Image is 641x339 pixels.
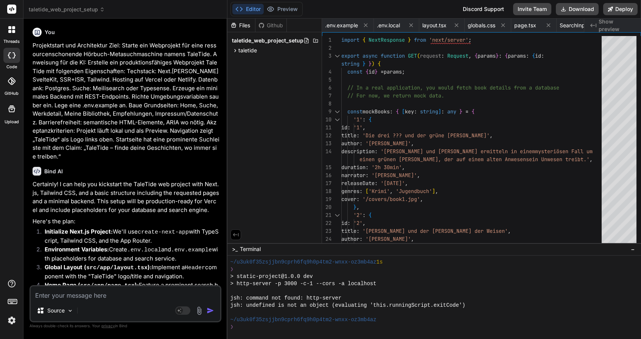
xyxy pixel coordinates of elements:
strong: Initialize Next.js Project: [45,228,113,235]
span: 'Die drei ??? und der grüne [PERSON_NAME]' [363,132,490,139]
button: Invite Team [513,3,551,15]
div: Click to collapse the range. [332,116,342,124]
span: cover [341,196,356,202]
strong: Home Page ( ): [45,281,139,289]
img: attachment [195,306,204,315]
p: Projektstart und Architektur Ziel: Starte ein Webprojekt für eine ressourcenschonende Hörbuch-Met... [33,41,220,161]
span: id [341,220,347,226]
span: : [526,52,529,59]
span: : [359,235,363,242]
span: // In a real application, you would fetch book det [347,84,499,91]
span: sein Unwesen treibt.' [526,156,590,163]
span: '2' [353,220,363,226]
li: Feature a prominent search bar and the claim. [39,281,220,299]
span: { [475,52,478,59]
strong: Environment Variables: [45,246,109,253]
span: duration [341,164,366,171]
span: : [366,172,369,179]
span: , [363,124,366,131]
div: 19 [322,195,331,203]
h6: You [45,28,55,36]
span: request [420,52,441,59]
span: ) [372,60,375,67]
span: } [363,60,366,67]
span: '/covers/book1.jpg' [363,196,420,202]
label: GitHub [5,90,19,97]
span: { [369,212,372,218]
span: : [375,180,378,187]
p: Source [47,307,65,314]
span: } [408,36,411,43]
li: Implement a component with the "TaleTide" logo/title and navigation. [39,263,220,281]
div: 16 [322,171,331,179]
span: '1' [353,124,363,131]
code: create-next-app [138,229,189,235]
code: Header [185,265,205,271]
span: [ [402,108,405,115]
div: 8 [322,100,331,108]
span: id [535,52,541,59]
span: .env.example [325,22,358,29]
span: export [341,52,359,59]
div: 14 [322,148,331,155]
span: params [478,52,496,59]
span: ; [402,68,405,75]
span: , [435,188,438,195]
span: '[PERSON_NAME]' [366,235,411,242]
span: : [441,52,444,59]
span: = [465,108,468,115]
span: taletide_web_project_setup [29,6,105,13]
span: // For now, we return mock data. [347,92,444,99]
span: , [468,52,471,59]
span: releaseDate [341,180,375,187]
span: , [490,132,493,139]
span: taletide [238,47,257,54]
button: Preview [264,4,301,14]
div: Discord Support [458,3,509,15]
label: threads [3,38,20,45]
span: { [396,108,399,115]
code: src/app/page.tsx [80,282,135,289]
span: { [378,60,381,67]
strong: Global Layout ( ): [45,264,152,271]
span: ] [438,108,441,115]
span: : [359,188,363,195]
span: ~/u3uk0f35zsjjbn9cprh6fq9h0p4tm2-wnxx-oz3mb4az [230,259,377,266]
div: 11 [322,124,331,132]
li: We'll use with TypeScript, Tailwind CSS, and the App Router. [39,228,220,245]
div: Click to collapse the range. [332,52,342,60]
span: : [499,52,502,59]
span: '[PERSON_NAME] und der [PERSON_NAME] der Weisen' [363,228,508,234]
p: Always double-check its answers. Your in Bind [30,322,221,330]
span: Show preview [599,18,635,33]
span: : [390,108,393,115]
button: Download [556,3,599,15]
span: : [359,140,363,147]
span: mockBooks [363,108,390,115]
span: = [381,68,384,75]
span: 1s [377,259,383,266]
div: 20 [322,203,331,211]
span: function [381,52,405,59]
span: : [347,220,350,226]
span: } [459,108,462,115]
span: globals.css [468,22,495,29]
span: Terminal [240,245,261,253]
li: Create and with placeholders for database and search service. [39,245,220,263]
button: − [629,243,636,255]
span: >_ [232,245,238,253]
button: Editor [232,4,264,14]
span: SearchInput.tsx [560,22,599,29]
span: narrator [341,172,366,179]
div: Click to collapse the range. [332,108,342,116]
span: ails from a database [499,84,559,91]
span: author [341,235,359,242]
span: '[PERSON_NAME]' [372,172,417,179]
span: , [402,164,405,171]
img: Pick Models [67,308,73,314]
span: , [356,204,359,210]
p: Here's the plan: [33,217,220,226]
span: ~/u3uk0f35zsjjbn9cprh6fq9h0p4tm2-wnxx-oz3mb4az [230,316,377,323]
span: .env.local [377,22,400,29]
span: string [341,60,359,67]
